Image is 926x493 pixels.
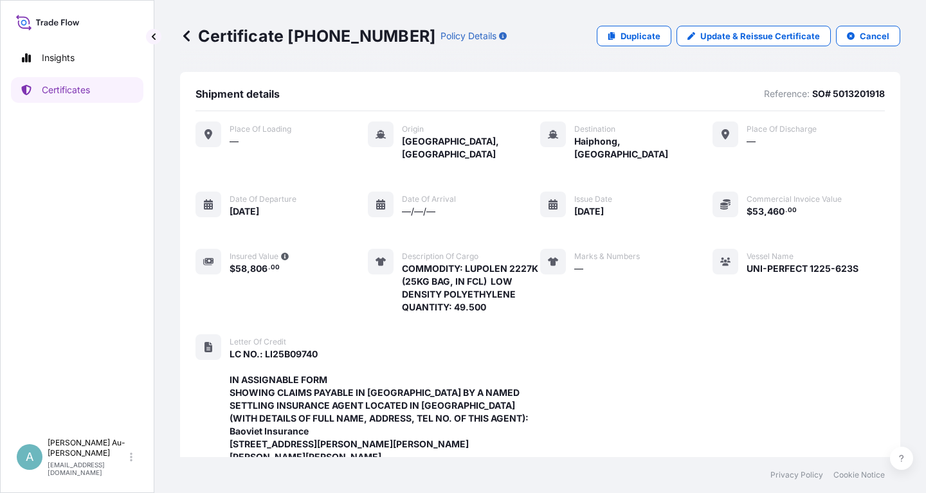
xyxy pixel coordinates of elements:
[860,30,889,42] p: Cancel
[574,251,640,262] span: Marks & Numbers
[574,135,713,161] span: Haiphong, [GEOGRAPHIC_DATA]
[574,262,583,275] span: —
[767,207,785,216] span: 460
[764,207,767,216] span: ,
[230,264,235,273] span: $
[42,84,90,96] p: Certificates
[230,205,259,218] span: [DATE]
[402,194,456,204] span: Date of arrival
[747,251,794,262] span: Vessel Name
[402,205,435,218] span: —/—/—
[747,124,817,134] span: Place of discharge
[770,470,823,480] a: Privacy Policy
[597,26,671,46] a: Duplicate
[42,51,75,64] p: Insights
[268,265,270,270] span: .
[26,451,33,463] span: A
[230,124,291,134] span: Place of Loading
[752,207,764,216] span: 53
[48,461,127,476] p: [EMAIL_ADDRESS][DOMAIN_NAME]
[230,135,239,148] span: —
[574,205,604,218] span: [DATE]
[247,264,250,273] span: ,
[402,135,540,161] span: [GEOGRAPHIC_DATA], [GEOGRAPHIC_DATA]
[621,30,660,42] p: Duplicate
[48,438,127,458] p: [PERSON_NAME] Au-[PERSON_NAME]
[747,207,752,216] span: $
[836,26,900,46] button: Cancel
[250,264,268,273] span: 806
[230,194,296,204] span: Date of departure
[812,87,885,100] p: SO# 5013201918
[747,262,858,275] span: UNI-PERFECT 1225-623S
[235,264,247,273] span: 58
[195,87,280,100] span: Shipment details
[676,26,831,46] a: Update & Reissue Certificate
[402,251,478,262] span: Description of cargo
[785,208,787,213] span: .
[747,194,842,204] span: Commercial Invoice Value
[833,470,885,480] a: Cookie Notice
[11,45,143,71] a: Insights
[788,208,797,213] span: 00
[402,124,424,134] span: Origin
[402,262,540,314] span: COMMODITY: LUPOLEN 2227K (25KG BAG, IN FCL) LOW DENSITY POLYETHYLENE QUANTITY: 49.500
[180,26,435,46] p: Certificate [PHONE_NUMBER]
[11,77,143,103] a: Certificates
[764,87,810,100] p: Reference:
[440,30,496,42] p: Policy Details
[574,124,615,134] span: Destination
[574,194,612,204] span: Issue Date
[230,251,278,262] span: Insured Value
[230,337,286,347] span: Letter of Credit
[700,30,820,42] p: Update & Reissue Certificate
[747,135,756,148] span: —
[271,265,280,270] span: 00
